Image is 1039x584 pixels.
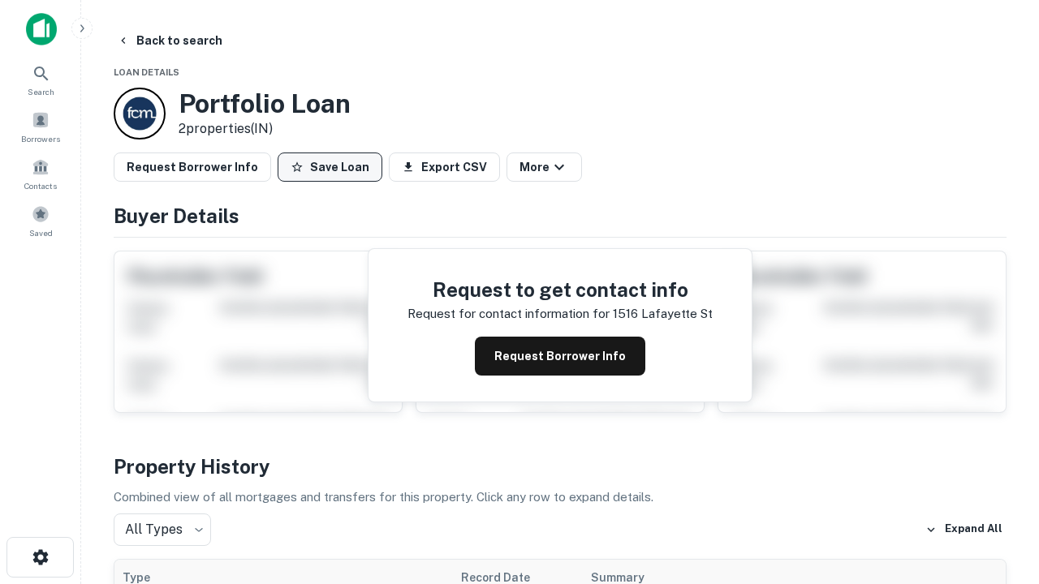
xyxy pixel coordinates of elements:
h4: Property History [114,452,1007,481]
iframe: Chat Widget [958,454,1039,532]
button: Request Borrower Info [114,152,271,182]
button: More [507,152,582,182]
button: Save Loan [278,152,382,182]
p: Combined view of all mortgages and transfers for this property. Click any row to expand details. [114,487,1007,507]
h4: Request to get contact info [407,275,713,304]
a: Contacts [5,152,76,195]
span: Loan Details [114,67,179,77]
span: Search [28,85,54,98]
button: Back to search [110,26,229,55]
a: Saved [5,199,76,243]
button: Export CSV [389,152,500,182]
img: capitalize-icon.png [26,13,57,45]
button: Expand All [921,517,1007,542]
a: Borrowers [5,105,76,148]
div: All Types [114,513,211,546]
p: 2 properties (IN) [179,119,351,139]
span: Borrowers [21,132,60,145]
span: Saved [29,226,53,239]
h4: Buyer Details [114,201,1007,230]
a: Search [5,58,76,101]
p: 1516 lafayette st [613,304,713,324]
button: Request Borrower Info [475,337,645,376]
p: Request for contact information for [407,304,610,324]
span: Contacts [24,179,57,192]
h3: Portfolio Loan [179,88,351,119]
